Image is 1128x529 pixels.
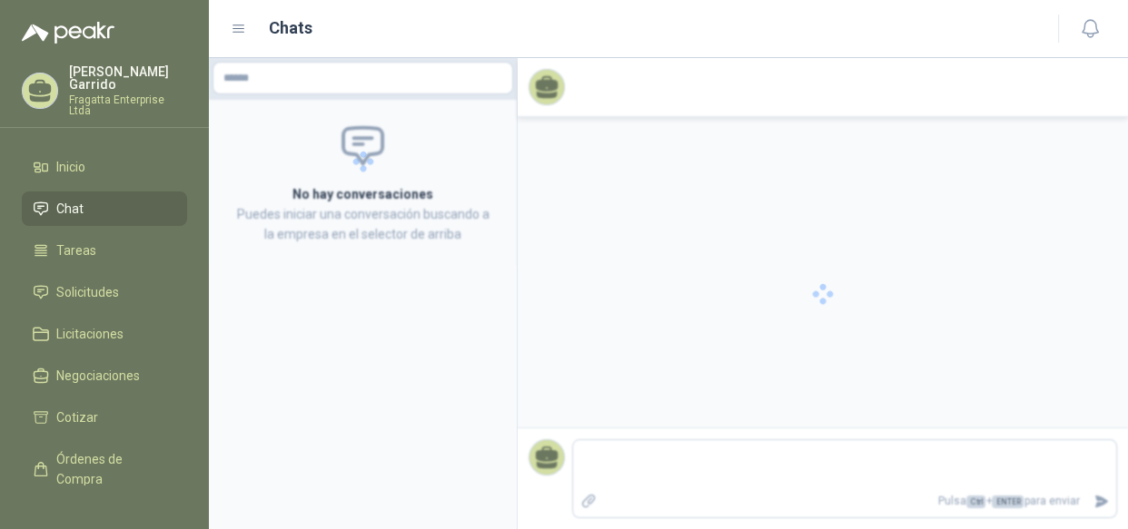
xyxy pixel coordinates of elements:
[56,449,170,489] span: Órdenes de Compra
[22,442,187,496] a: Órdenes de Compra
[22,358,187,393] a: Negociaciones
[56,324,124,344] span: Licitaciones
[69,94,187,116] p: Fragatta Enterprise Ltda
[56,240,96,260] span: Tareas
[22,233,187,268] a: Tareas
[22,22,114,44] img: Logo peakr
[56,366,140,386] span: Negociaciones
[56,157,85,177] span: Inicio
[269,15,312,41] h1: Chats
[69,65,187,91] p: [PERSON_NAME] Garrido
[56,407,98,427] span: Cotizar
[22,275,187,309] a: Solicitudes
[22,191,187,226] a: Chat
[56,199,84,219] span: Chat
[22,400,187,435] a: Cotizar
[56,282,119,302] span: Solicitudes
[22,150,187,184] a: Inicio
[22,317,187,351] a: Licitaciones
